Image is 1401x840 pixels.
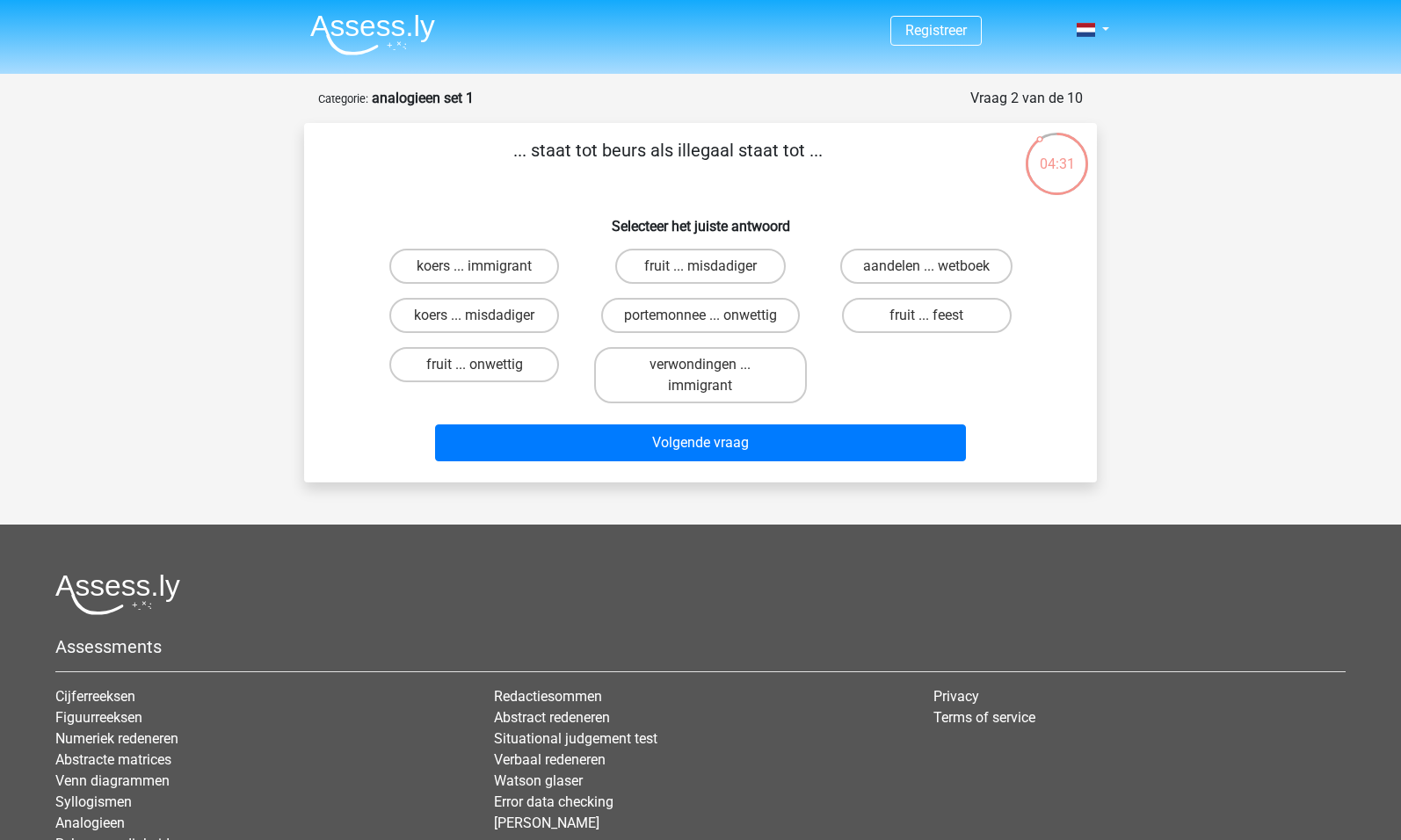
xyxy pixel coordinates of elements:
[389,249,559,284] label: koers ... immigrant
[615,249,785,284] label: fruit ... misdadiger
[55,574,180,615] img: Assessly logo
[55,751,171,768] a: Abstracte matrices
[55,730,178,747] a: Numeriek redeneren
[494,751,606,768] a: Verbaal redeneren
[933,709,1035,726] a: Terms of service
[332,137,1003,190] p: ... staat tot beurs als illegaal staat tot ...
[332,204,1069,235] h6: Selecteer het juiste antwoord
[55,772,170,789] a: Venn diagrammen
[389,347,559,382] label: fruit ... onwettig
[970,88,1083,109] div: Vraag 2 van de 10
[435,424,967,461] button: Volgende vraag
[494,730,657,747] a: Situational judgement test
[494,793,613,810] a: Error data checking
[55,709,142,726] a: Figuurreeksen
[594,347,806,403] label: verwondingen ... immigrant
[55,688,135,705] a: Cijferreeksen
[310,14,435,55] img: Assessly
[318,92,368,105] small: Categorie:
[494,815,599,831] a: [PERSON_NAME]
[601,298,800,333] label: portemonnee ... onwettig
[905,22,967,39] a: Registreer
[55,793,132,810] a: Syllogismen
[55,636,1346,657] h5: Assessments
[55,815,125,831] a: Analogieen
[494,772,583,789] a: Watson glaser
[840,249,1013,284] label: aandelen ... wetboek
[372,90,474,106] strong: analogieen set 1
[494,688,602,705] a: Redactiesommen
[1024,131,1090,175] div: 04:31
[494,709,610,726] a: Abstract redeneren
[933,688,979,705] a: Privacy
[389,298,559,333] label: koers ... misdadiger
[842,298,1012,333] label: fruit ... feest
